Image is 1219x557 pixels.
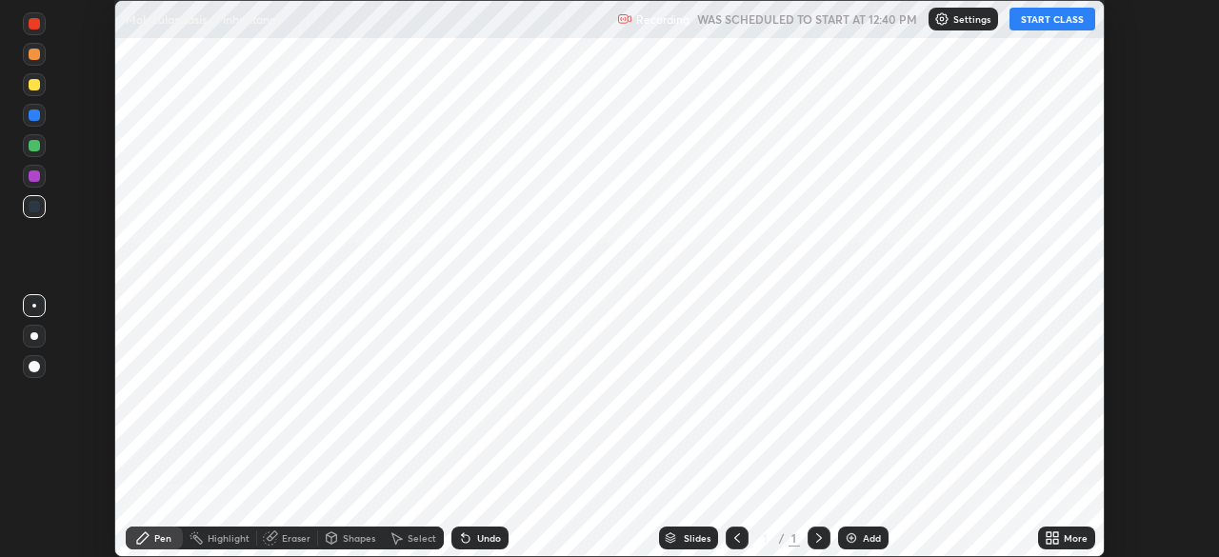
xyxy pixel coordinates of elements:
div: 1 [789,529,800,547]
img: add-slide-button [844,530,859,546]
h5: WAS SCHEDULED TO START AT 12:40 PM [697,10,917,28]
div: / [779,532,785,544]
div: Select [408,533,436,543]
p: Molecular basis of inheritance [126,11,282,27]
p: Recording [636,12,689,27]
div: 1 [756,532,775,544]
div: More [1064,533,1088,543]
div: Pen [154,533,171,543]
div: Undo [477,533,501,543]
div: Shapes [343,533,375,543]
div: Eraser [282,533,310,543]
img: recording.375f2c34.svg [617,11,632,27]
div: Add [863,533,881,543]
button: START CLASS [1009,8,1095,30]
img: class-settings-icons [934,11,949,27]
p: Settings [953,14,990,24]
div: Highlight [208,533,250,543]
div: Slides [684,533,710,543]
